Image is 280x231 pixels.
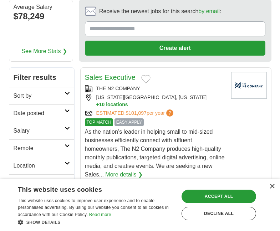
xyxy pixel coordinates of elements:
div: Decline all [182,207,256,220]
a: Sales Executive [85,73,136,81]
a: by email [198,8,220,14]
div: [US_STATE][GEOGRAPHIC_DATA], [US_STATE] [85,94,225,108]
span: Receive the newest jobs for this search : [99,7,221,16]
span: $101,097 [126,110,146,116]
div: Accept all [182,190,256,203]
div: Close [269,184,275,189]
span: TOP MATCH [85,118,113,126]
span: ? [166,109,173,117]
a: Location [9,157,74,174]
button: Create alert [85,41,265,56]
button: Add to favorite jobs [141,75,151,83]
h2: Remote [14,144,65,153]
div: Show details [18,219,174,226]
img: Company logo [231,72,267,99]
div: THE N2 COMPANY [85,85,225,92]
a: See More Stats ❯ [21,47,67,56]
span: As the nation’s leader in helping small to mid-sized businesses efficiently connect with affluent... [85,129,225,178]
h2: Location [14,161,65,170]
h2: Filter results [9,68,74,87]
a: Sort by [9,87,74,104]
div: This website uses cookies [18,183,157,194]
a: ESTIMATED:$101,097per year? [96,109,175,117]
a: Read more, opens a new window [89,212,111,217]
a: Date posted [9,104,74,122]
a: Salary [9,122,74,139]
a: More details ❯ [105,170,143,179]
button: +10 locations [96,101,225,108]
span: This website uses cookies to improve user experience and to enable personalised advertising. By u... [18,198,169,217]
h2: Date posted [14,109,65,118]
span: Show details [26,220,61,225]
span: EASY APPLY [114,118,144,126]
h2: Sort by [14,92,65,100]
h2: Salary [14,127,65,135]
a: Remote [9,139,74,157]
a: Category [9,174,74,192]
div: Average Salary [14,4,68,10]
span: + [96,101,99,108]
div: $78,249 [14,10,68,23]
